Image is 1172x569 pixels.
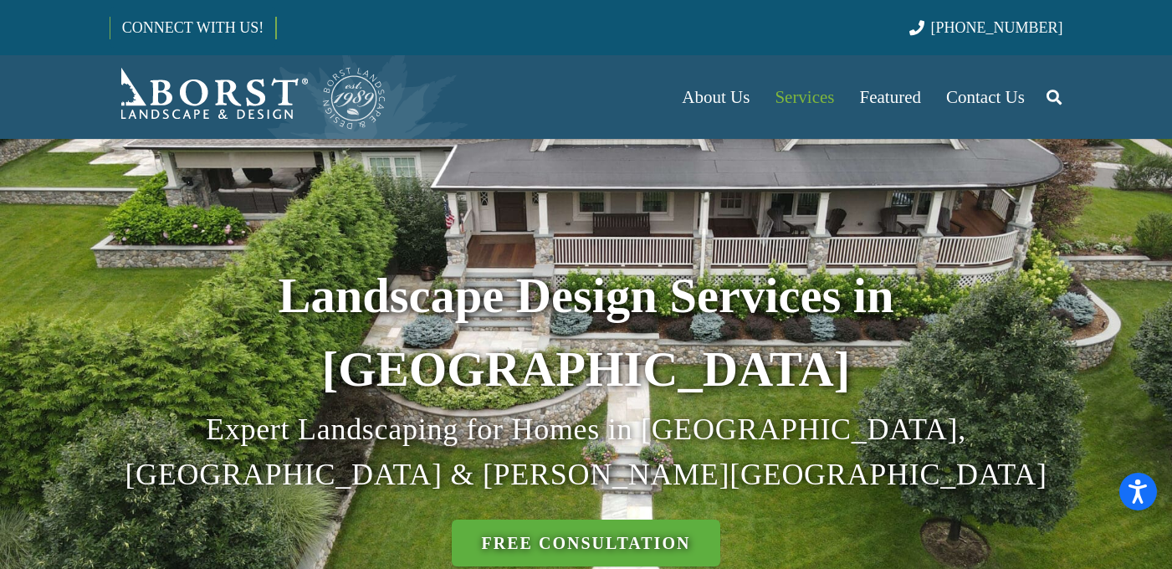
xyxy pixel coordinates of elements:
a: Free Consultation [452,520,721,566]
strong: Landscape Design Services in [GEOGRAPHIC_DATA] [278,269,893,397]
span: Contact Us [946,87,1025,107]
span: [PHONE_NUMBER] [931,19,1063,36]
a: Services [762,55,847,139]
a: Featured [847,55,934,139]
a: Borst-Logo [110,64,387,131]
a: About Us [669,55,762,139]
span: Expert Landscaping for Homes in [GEOGRAPHIC_DATA], [GEOGRAPHIC_DATA] & [PERSON_NAME][GEOGRAPHIC_D... [125,413,1047,491]
span: About Us [682,87,750,107]
a: [PHONE_NUMBER] [909,19,1062,36]
span: Services [775,87,834,107]
a: Contact Us [934,55,1037,139]
a: Search [1037,76,1071,118]
span: Featured [860,87,921,107]
a: CONNECT WITH US! [110,8,275,48]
